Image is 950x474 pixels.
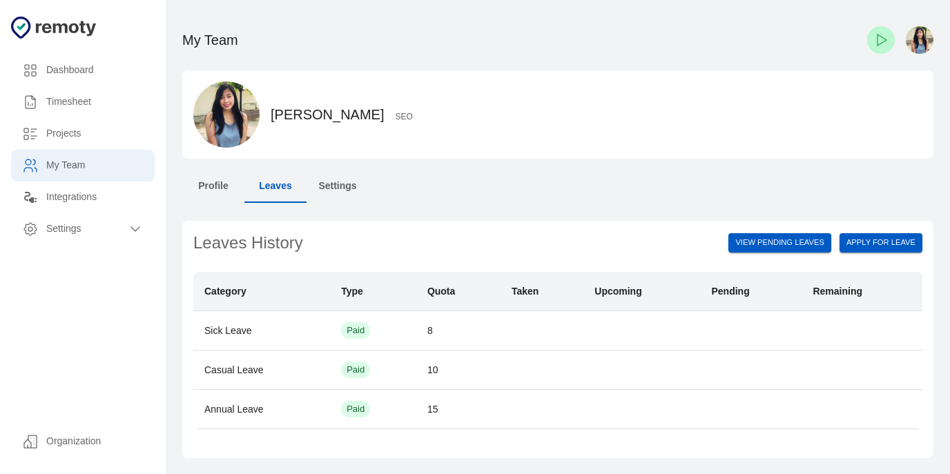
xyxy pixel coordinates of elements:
img: Rochelle Serapion [906,26,933,54]
th: Quota [416,272,501,311]
p: [PERSON_NAME] [271,103,413,126]
td: 10 [416,350,501,390]
span: Paid [341,403,370,416]
div: Dashboard [11,55,155,86]
div: Settings [11,213,155,245]
img: 4013411798177_2808bb84879d729898de_512.jpg [193,81,260,148]
button: Check-in [867,26,895,54]
th: Taken [501,272,583,311]
span: Paid [341,364,370,377]
a: Sick Leave [204,325,251,336]
h6: Dashboard [46,63,144,78]
h6: Settings [318,179,356,194]
h6: Settings [46,221,127,237]
table: leaves-table [193,272,922,429]
a: Casual Leave [204,364,264,375]
h6: My Team [46,158,144,173]
button: View Pending Leaves [728,233,831,253]
div: Integrations [11,181,155,213]
h1: My Team [182,29,238,51]
h6: Profile [198,179,229,194]
th: Category [193,272,330,311]
button: Rochelle Serapion [900,21,933,59]
span: SEO [384,112,412,121]
h6: Timesheet [46,95,144,110]
th: Pending [700,272,802,311]
h6: Integrations [46,190,144,205]
a: Annual Leave [204,404,264,415]
div: Projects [11,118,155,150]
div: My Team [11,150,155,181]
div: Organization [11,426,155,457]
th: Remaining [802,272,922,311]
th: Type [330,272,416,311]
h6: Leaves [259,179,291,194]
td: 8 [416,311,501,350]
span: Paid [341,324,370,337]
div: Team Tabs [182,170,933,203]
th: Upcoming [583,272,700,311]
td: 15 [416,390,501,429]
h6: Projects [46,126,144,141]
h2: Leaves History [193,232,679,254]
h6: Organization [46,434,144,449]
div: Timesheet [11,86,155,118]
button: Apply for leave [840,233,922,253]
